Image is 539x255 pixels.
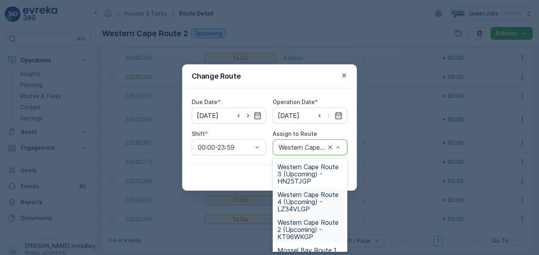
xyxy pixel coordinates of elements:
[192,71,241,82] p: Change Route
[192,108,266,124] input: dd/mm/yyyy
[192,99,218,105] label: Due Date
[192,130,205,137] label: Shift
[277,191,343,212] span: Western Cape Route 4 (Upcoming) - LZ34VLGP
[273,130,317,137] label: Assign to Route
[277,219,343,240] span: Western Cape Route 2 (Upcoming) - KT96WKGP
[277,163,343,185] span: Western Cape Route 3 (Upcoming) - HN25TJGP
[273,99,315,105] label: Operation Date
[273,108,347,124] input: dd/mm/yyyy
